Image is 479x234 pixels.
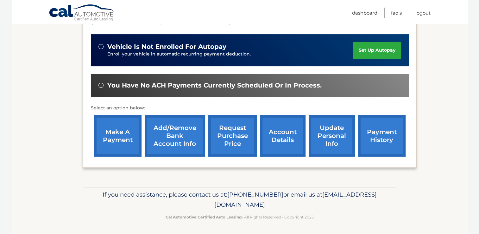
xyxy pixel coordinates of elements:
a: Cal Automotive [49,4,115,23]
a: account details [260,115,306,157]
p: Select an option below: [91,104,409,112]
p: Enroll your vehicle in automatic recurring payment deduction. [107,51,353,58]
a: payment history [358,115,406,157]
span: You have no ACH payments currently scheduled or in process. [107,81,322,89]
a: update personal info [309,115,355,157]
a: Add/Remove bank account info [145,115,205,157]
span: [PHONE_NUMBER] [227,191,283,198]
a: Dashboard [352,8,377,18]
span: vehicle is not enrolled for autopay [107,43,226,51]
p: If you need assistance, please contact us at: or email us at [87,190,392,210]
a: set up autopay [353,42,401,59]
a: Logout [415,8,431,18]
p: - All Rights Reserved - Copyright 2025 [87,214,392,220]
img: alert-white.svg [98,83,104,88]
a: request purchase price [208,115,257,157]
a: make a payment [94,115,142,157]
span: [EMAIL_ADDRESS][DOMAIN_NAME] [214,191,377,208]
img: alert-white.svg [98,44,104,49]
a: FAQ's [391,8,402,18]
strong: Cal Automotive Certified Auto Leasing [166,215,242,219]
